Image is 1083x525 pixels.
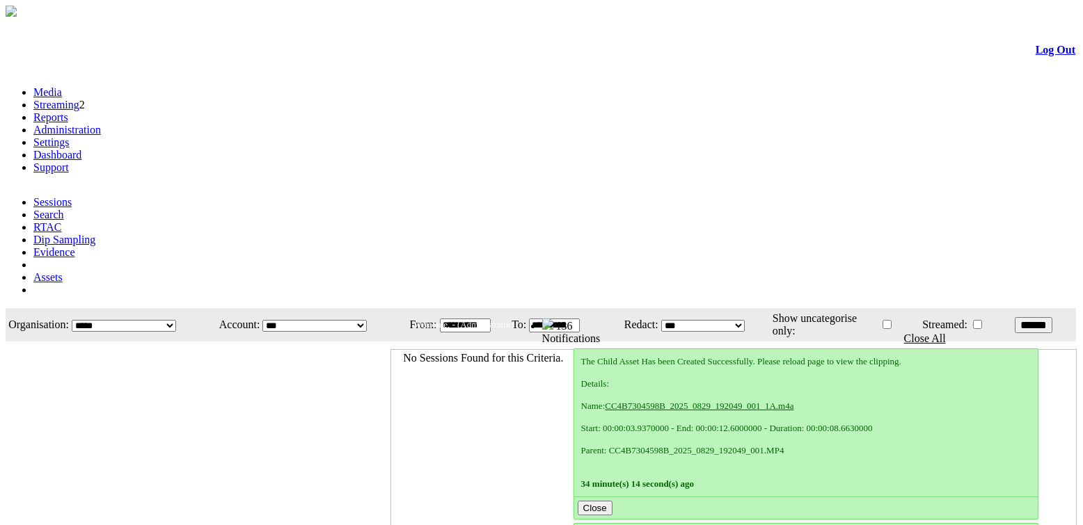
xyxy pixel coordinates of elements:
[33,149,81,161] a: Dashboard
[79,99,85,111] span: 2
[542,318,553,330] img: bell25.png
[581,356,1031,490] div: The Child Asset Has been Created Successfully. Please reload page to view the clipping. Details: ...
[413,319,514,330] span: Welcome, - (Administrator)
[1036,44,1075,56] a: Log Out
[33,111,68,123] a: Reports
[33,246,75,258] a: Evidence
[33,271,63,283] a: Assets
[33,124,101,136] a: Administration
[33,221,61,233] a: RTAC
[7,309,70,340] td: Organisation:
[401,309,437,340] td: From:
[33,99,79,111] a: Streaming
[6,6,17,17] img: arrow-3.png
[33,234,95,245] a: Dip Sampling
[33,196,72,208] a: Sessions
[556,320,573,332] span: 136
[403,352,563,364] span: No Sessions Found for this Criteria.
[33,86,62,98] a: Media
[542,332,1048,345] div: Notifications
[33,136,70,148] a: Settings
[605,401,793,411] a: CC4B7304598B_2025_0829_192049_001_1A.m4a
[207,309,260,340] td: Account:
[578,501,612,515] button: Close
[33,161,69,173] a: Support
[904,332,946,344] a: Close All
[33,209,64,220] a: Search
[581,478,695,489] span: 34 minute(s) 14 second(s) ago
